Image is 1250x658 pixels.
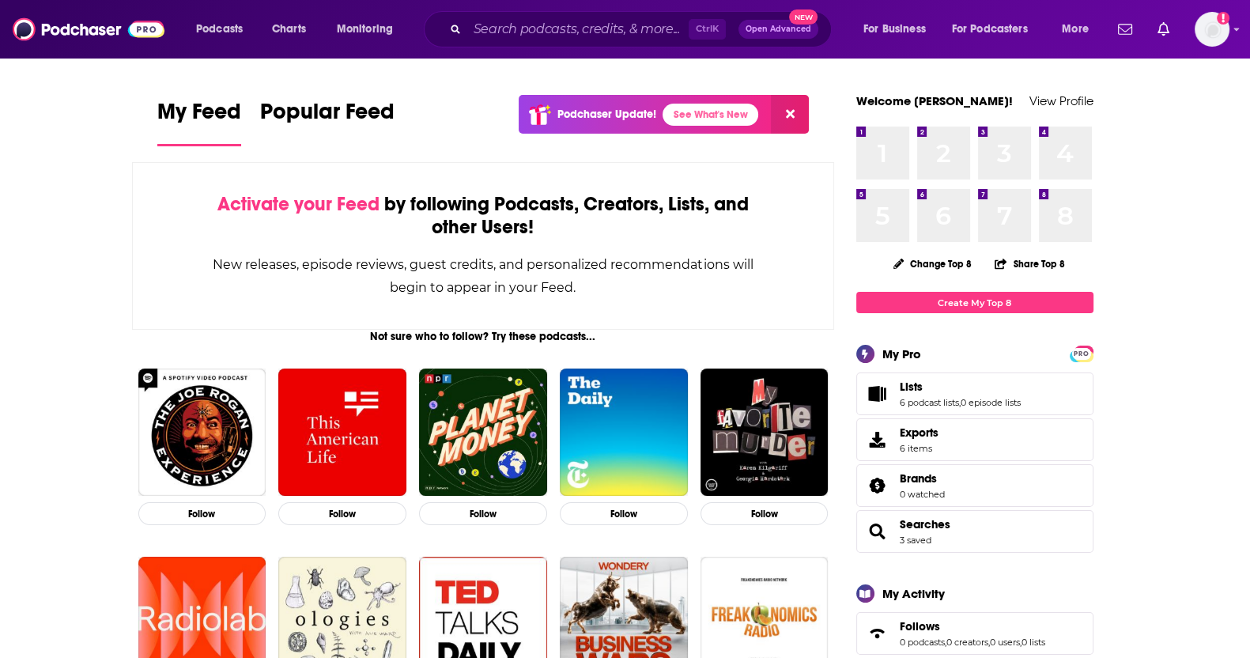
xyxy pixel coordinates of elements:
img: My Favorite Murder with Karen Kilgariff and Georgia Hardstark [701,369,829,497]
a: PRO [1072,347,1091,359]
span: Follows [856,612,1093,655]
span: For Business [863,18,926,40]
span: , [1020,637,1022,648]
span: Activate your Feed [217,192,380,216]
span: Popular Feed [260,98,395,134]
button: open menu [1051,17,1108,42]
a: 0 lists [1022,637,1045,648]
a: 0 creators [946,637,988,648]
button: Follow [701,502,829,525]
span: 6 items [900,443,938,454]
svg: Add a profile image [1217,12,1229,25]
span: Exports [862,429,893,451]
a: 3 saved [900,535,931,546]
a: Lists [862,383,893,405]
img: The Daily [560,369,688,497]
span: Logged in as hjones [1195,12,1229,47]
span: Follows [900,619,940,633]
span: , [945,637,946,648]
div: My Activity [882,586,945,601]
button: open menu [326,17,414,42]
img: This American Life [278,369,406,497]
span: New [789,9,818,25]
span: Searches [856,510,1093,553]
button: open menu [942,17,1051,42]
button: Follow [138,502,266,525]
span: PRO [1072,348,1091,360]
a: 0 users [990,637,1020,648]
a: 0 watched [900,489,945,500]
button: Share Top 8 [994,248,1065,279]
a: Searches [862,520,893,543]
span: Charts [272,18,306,40]
a: Brands [900,471,945,486]
span: Lists [900,380,923,394]
span: , [988,637,990,648]
span: Brands [900,471,937,486]
button: Follow [560,502,688,525]
img: Planet Money [419,369,547,497]
a: My Feed [157,98,241,146]
a: Lists [900,380,1021,394]
a: 0 episode lists [961,397,1021,408]
a: Popular Feed [260,98,395,146]
a: 0 podcasts [900,637,945,648]
a: 6 podcast lists [900,397,959,408]
span: Exports [900,425,938,440]
a: Follows [900,619,1045,633]
a: View Profile [1029,93,1093,108]
button: Show profile menu [1195,12,1229,47]
a: Brands [862,475,893,497]
a: See What's New [663,104,758,126]
a: Exports [856,418,1093,461]
a: Show notifications dropdown [1151,16,1176,43]
a: Charts [262,17,315,42]
a: Welcome [PERSON_NAME]! [856,93,1013,108]
span: Lists [856,372,1093,415]
button: Open AdvancedNew [738,20,818,39]
p: Podchaser Update! [557,108,656,121]
button: open menu [852,17,946,42]
span: More [1062,18,1089,40]
img: Podchaser - Follow, Share and Rate Podcasts [13,14,164,44]
a: Create My Top 8 [856,292,1093,313]
span: Open Advanced [746,25,811,33]
button: open menu [185,17,263,42]
span: My Feed [157,98,241,134]
a: Searches [900,517,950,531]
img: The Joe Rogan Experience [138,369,266,497]
div: My Pro [882,346,921,361]
div: Search podcasts, credits, & more... [439,11,847,47]
div: by following Podcasts, Creators, Lists, and other Users! [212,193,755,239]
span: Brands [856,464,1093,507]
input: Search podcasts, credits, & more... [467,17,689,42]
button: Follow [419,502,547,525]
a: Follows [862,622,893,645]
span: Monitoring [337,18,393,40]
span: For Podcasters [952,18,1028,40]
div: New releases, episode reviews, guest credits, and personalized recommendations will begin to appe... [212,253,755,299]
span: , [959,397,961,408]
span: Podcasts [196,18,243,40]
span: Ctrl K [689,19,726,40]
a: Show notifications dropdown [1112,16,1139,43]
div: Not sure who to follow? Try these podcasts... [132,330,835,343]
button: Change Top 8 [884,254,982,274]
button: Follow [278,502,406,525]
img: User Profile [1195,12,1229,47]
